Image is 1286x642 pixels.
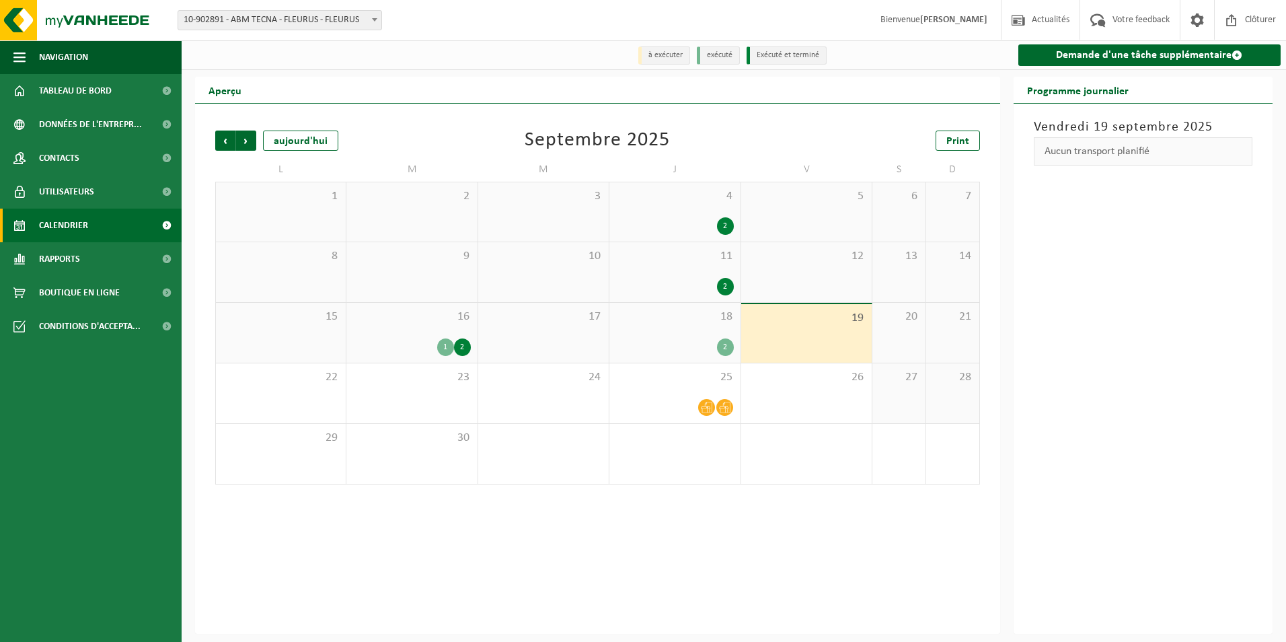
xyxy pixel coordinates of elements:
h2: Aperçu [195,77,255,103]
span: 23 [353,370,470,385]
span: Suivant [236,131,256,151]
span: 5 [748,189,865,204]
span: Tableau de bord [39,74,112,108]
span: Print [946,136,969,147]
span: Navigation [39,40,88,74]
h3: Vendredi 19 septembre 2025 [1034,117,1253,137]
span: Conditions d'accepta... [39,310,141,343]
div: Septembre 2025 [525,131,670,151]
span: 14 [933,249,973,264]
span: 12 [748,249,865,264]
span: 26 [748,370,865,385]
div: 2 [717,338,734,356]
span: 25 [616,370,733,385]
span: 29 [223,431,339,445]
td: M [478,157,609,182]
span: 11 [616,249,733,264]
li: Exécuté et terminé [747,46,827,65]
a: Print [936,131,980,151]
div: 2 [454,338,471,356]
li: exécuté [697,46,740,65]
td: D [926,157,980,182]
li: à exécuter [638,46,690,65]
div: 1 [437,338,454,356]
span: 18 [616,310,733,324]
td: S [872,157,926,182]
td: M [346,157,478,182]
span: Utilisateurs [39,175,94,209]
strong: [PERSON_NAME] [920,15,987,25]
span: 13 [879,249,919,264]
span: Calendrier [39,209,88,242]
span: Précédent [215,131,235,151]
td: V [741,157,872,182]
span: Boutique en ligne [39,276,120,310]
span: 30 [353,431,470,445]
div: Aucun transport planifié [1034,137,1253,166]
span: 4 [616,189,733,204]
span: 10-902891 - ABM TECNA - FLEURUS - FLEURUS [178,11,381,30]
span: Contacts [39,141,79,175]
span: 10-902891 - ABM TECNA - FLEURUS - FLEURUS [178,10,382,30]
span: 17 [485,310,602,324]
span: 3 [485,189,602,204]
td: J [609,157,741,182]
span: 10 [485,249,602,264]
span: 9 [353,249,470,264]
span: 15 [223,310,339,324]
span: 20 [879,310,919,324]
span: 1 [223,189,339,204]
h2: Programme journalier [1014,77,1142,103]
span: Données de l'entrepr... [39,108,142,141]
div: 2 [717,278,734,295]
span: 8 [223,249,339,264]
span: 27 [879,370,919,385]
span: 6 [879,189,919,204]
div: aujourd'hui [263,131,338,151]
iframe: chat widget [7,612,225,642]
span: 16 [353,310,470,324]
div: 2 [717,217,734,235]
a: Demande d'une tâche supplémentaire [1018,44,1281,66]
span: 21 [933,310,973,324]
span: 24 [485,370,602,385]
span: 7 [933,189,973,204]
td: L [215,157,346,182]
span: 22 [223,370,339,385]
span: 28 [933,370,973,385]
span: 2 [353,189,470,204]
span: Rapports [39,242,80,276]
span: 19 [748,311,865,326]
